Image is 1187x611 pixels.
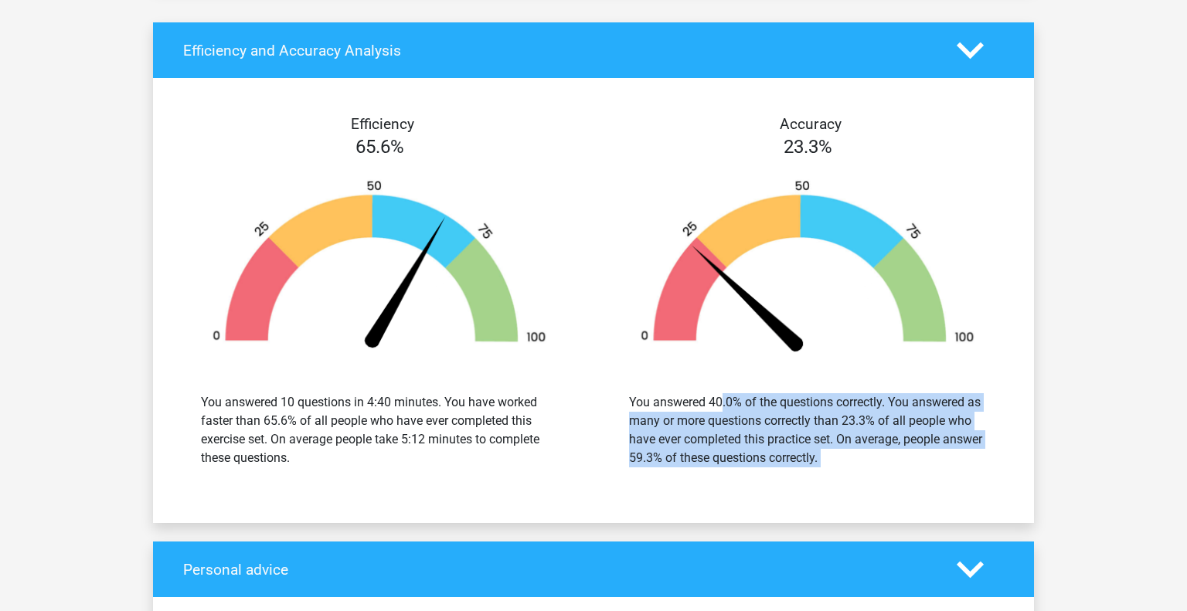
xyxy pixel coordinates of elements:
span: 65.6% [355,136,404,158]
div: You answered 40.0% of the questions correctly. You answered as many or more questions correctly t... [629,393,986,467]
h4: Efficiency [183,115,582,133]
h4: Efficiency and Accuracy Analysis [183,42,934,59]
img: 66.dc6dcb070e7e.png [189,179,570,356]
span: 23.3% [784,136,832,158]
h4: Accuracy [611,115,1010,133]
h4: Personal advice [183,561,934,579]
div: You answered 10 questions in 4:40 minutes. You have worked faster than 65.6% of all people who ha... [201,393,558,467]
img: 23.d2ac941f7b31.png [617,179,998,356]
